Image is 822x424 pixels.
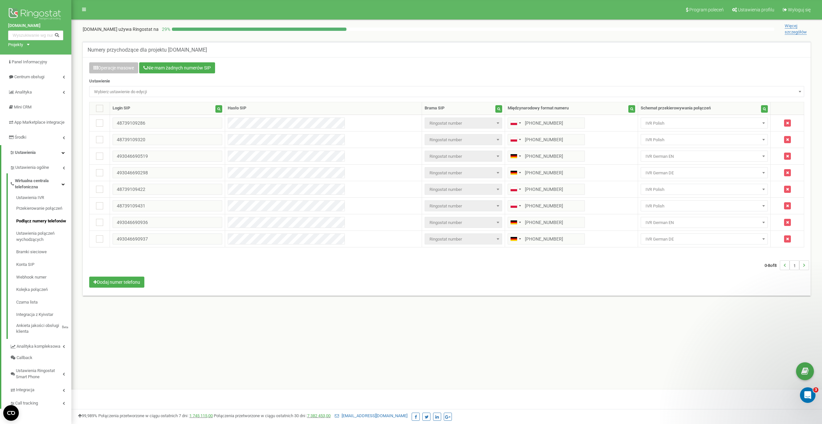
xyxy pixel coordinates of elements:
span: Ringostat number [425,151,502,162]
a: Kolejka połączeń [16,283,71,296]
span: IVR German DE [643,168,766,178]
a: Przekierowanie połączeń [16,202,71,215]
span: Centrum obsługi [14,74,44,79]
span: Ringostat number [425,134,502,145]
span: Ringostat number [427,218,500,227]
div: Telephone country code [508,201,523,211]
span: Mini CRM [14,105,31,109]
a: Podłącz numery telefonów [16,215,71,228]
div: Telephone country code [508,168,523,178]
span: Wyloguj się [788,7,811,12]
button: Dodaj numer telefonu [89,277,144,288]
span: Analityka [15,90,32,94]
span: Integracja [16,387,34,393]
span: Ringostat number [425,167,502,178]
span: Ringostat number [425,118,502,129]
span: IVR Polish [643,119,766,128]
span: Ringostat number [427,152,500,161]
button: Operacje masowe [89,62,138,73]
nav: ... [765,254,809,277]
input: 01512 3456789 [508,217,585,228]
span: Ringostat number [427,235,500,244]
a: Integracja z Kyivstar [16,308,71,321]
input: 01512 3456789 [508,151,585,162]
span: IVR Polish [643,135,766,144]
span: Wybierz ustawienie do edycji [89,86,804,97]
span: Ringostat number [425,200,502,211]
th: Hasło SIP [225,102,422,115]
span: 0-8 8 [765,260,780,270]
p: [DOMAIN_NAME] [83,26,159,32]
a: Webhook numer [16,271,71,284]
div: Telephone country code [508,118,523,128]
a: Ustawienia [1,145,71,160]
a: Konta SIP [16,258,71,271]
span: Ringostat number [427,202,500,211]
span: Program poleceń [689,7,724,12]
span: IVR German EN [643,152,766,161]
input: 512 345 678 [508,184,585,195]
div: Telephone country code [508,134,523,145]
div: Telephone country code [508,151,523,161]
span: Wirtualna centrala telefoniczna [15,178,62,190]
li: 1 [790,260,799,270]
span: Ringostat number [425,184,502,195]
a: Analityka kompleksowa [10,339,71,352]
span: IVR German EN [643,218,766,227]
span: Wybierz ustawienie do edycji [91,87,802,96]
input: 01512 3456789 [508,233,585,244]
span: IVR German DE [641,233,768,244]
span: App Marketplace integracje [14,120,65,125]
h5: Numery przychodzące dla projektu [DOMAIN_NAME] [88,47,207,53]
div: Telephone country code [508,184,523,194]
span: Ringostat number [425,233,502,244]
iframe: Intercom live chat [800,387,816,403]
span: Ringostat number [427,135,500,144]
span: IVR German DE [641,167,768,178]
span: of [770,262,774,268]
div: Międzynarodowy format numeru [508,105,569,111]
input: 512 345 678 [508,200,585,211]
a: Ustawienia ogólne [10,160,71,173]
input: 512 345 678 [508,134,585,145]
input: 01512 3456789 [508,167,585,178]
span: IVR German EN [641,151,768,162]
span: 3 [813,387,818,393]
span: Panel Informacyjny [12,59,47,64]
span: Ringostat number [425,217,502,228]
div: Telephone country code [508,217,523,228]
span: Analityka kompleksowa [17,343,60,350]
button: Nie mam żadnych numerów SIP [139,62,215,73]
span: używa Ringostat na [118,27,159,32]
span: Ustawienia profilu [738,7,774,12]
a: Wirtualna centrala telefoniczna [10,173,71,193]
img: Ringostat logo [8,6,63,23]
a: Ankieta jakości obsługi klientaBeta [16,321,71,335]
span: Ringostat number [427,168,500,178]
input: 512 345 678 [508,118,585,129]
span: IVR German EN [641,217,768,228]
div: Projekty [8,42,23,48]
input: Wyszukiwanie wg numeru [8,31,63,40]
div: Telephone country code [508,234,523,244]
a: Ustawienia Ringostat Smart Phone [10,363,71,382]
a: [DOMAIN_NAME] [8,23,63,29]
span: Ringostat number [427,119,500,128]
span: Callback [17,355,32,361]
span: IVR Polish [643,202,766,211]
span: Ringostat number [427,185,500,194]
a: Callback [10,352,71,364]
a: Ustawienia połączeń wychodzących [16,227,71,246]
span: IVR German DE [643,235,766,244]
button: Open CMP widget [3,405,19,421]
a: Czarna lista [16,296,71,309]
span: IVR Polish [641,118,768,129]
span: Środki [15,135,26,140]
span: IVR Polish [643,185,766,194]
span: Więcej szczegółów [785,23,807,35]
a: Bramki sieciowe [16,246,71,258]
a: Integracja [10,382,71,396]
span: Ustawienia [15,150,36,155]
span: Ustawienia Ringostat Smart Phone [16,368,63,380]
span: Ustawienia ogólne [15,165,49,171]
